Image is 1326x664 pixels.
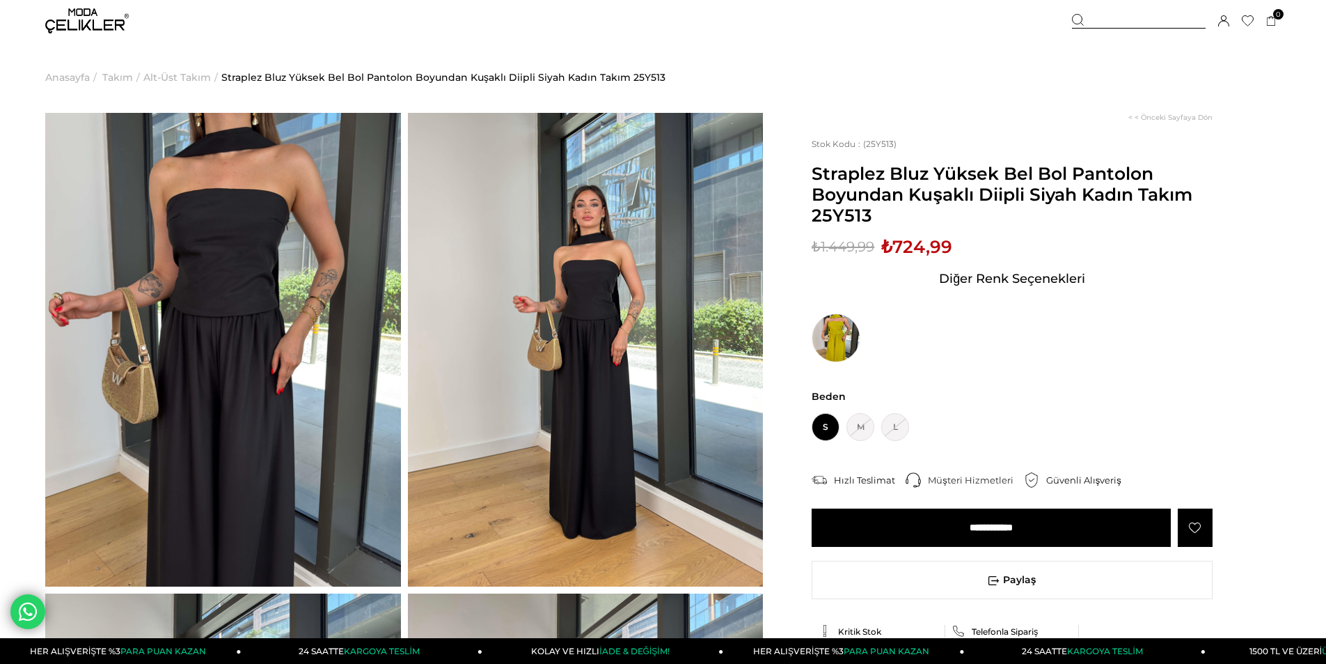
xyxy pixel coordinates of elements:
a: Favorilere Ekle [1178,509,1213,547]
span: PARA PUAN KAZAN [120,646,206,656]
div: Hızlı Teslimat [834,474,906,486]
img: shipping.png [812,472,827,488]
li: > [102,42,143,113]
span: Kritik Stok [838,626,881,637]
a: Straplez Bluz Yüksek Bel Bol Pantolon Boyundan Kuşaklı Diipli Siyah Kadın Takım 25Y513 [221,42,665,113]
div: Güvenli Alışveriş [1046,474,1132,486]
a: Takım [102,42,133,113]
a: 0 [1266,16,1277,26]
span: Diğer Renk Seçenekleri [939,268,1085,290]
a: Anasayfa [45,42,90,113]
li: > [45,42,100,113]
img: security.png [1024,472,1039,488]
span: PARA PUAN KAZAN [844,646,929,656]
a: Telefonla Sipariş [952,625,1072,638]
a: 24 SAATTEKARGOYA TESLİM [242,638,482,664]
span: Telefonla Sipariş [972,626,1038,637]
span: ₺1.449,99 [812,236,874,257]
img: Diipli takım 25Y513 [408,113,764,587]
a: Kritik Stok [819,625,938,638]
span: Beden [812,390,1213,403]
span: ₺724,99 [881,236,952,257]
img: logo [45,8,129,33]
a: HER ALIŞVERİŞTE %3PARA PUAN KAZAN [723,638,964,664]
span: 0 [1273,9,1284,20]
a: Alt-Üst Takım [143,42,211,113]
span: Straplez Bluz Yüksek Bel Bol Pantolon Boyundan Kuşaklı Diipli Siyah Kadın Takım 25Y513 [812,163,1213,226]
a: KOLAY VE HIZLIİADE & DEĞİŞİM! [482,638,723,664]
span: KARGOYA TESLİM [1067,646,1142,656]
span: Stok Kodu [812,139,863,149]
img: Straplez Bluz Yüksek Bel Bol Pantolon Boyundan Kuşaklı Diipli Yeşil Kadın Takım 25Y513 [812,314,860,362]
div: Müşteri Hizmetleri [928,474,1024,486]
li: > [143,42,221,113]
span: L [881,413,909,441]
span: Paylaş [812,562,1212,599]
img: call-center.png [906,472,921,488]
span: (25Y513) [812,139,897,149]
span: KARGOYA TESLİM [344,646,419,656]
span: S [812,413,839,441]
span: İADE & DEĞİŞİM! [599,646,669,656]
span: M [846,413,874,441]
a: 24 SAATTEKARGOYA TESLİM [965,638,1206,664]
a: < < Önceki Sayfaya Dön [1128,113,1213,122]
img: Diipli takım 25Y513 [45,113,401,587]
